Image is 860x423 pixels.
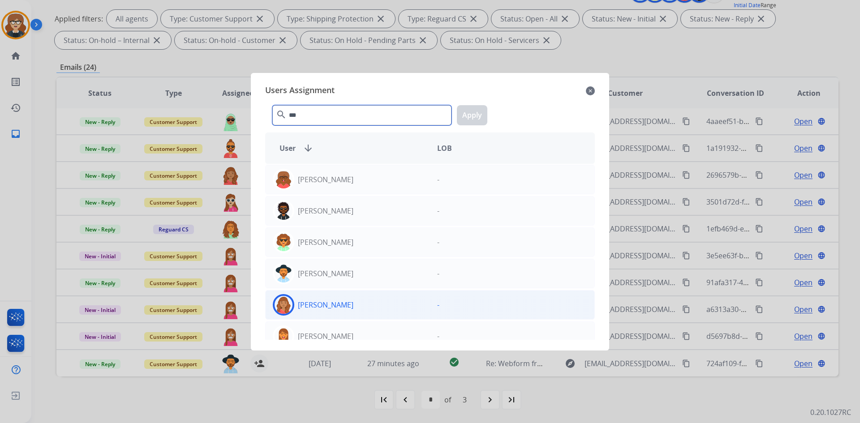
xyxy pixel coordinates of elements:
[298,237,353,248] p: [PERSON_NAME]
[437,299,439,310] p: -
[437,237,439,248] p: -
[265,84,335,98] span: Users Assignment
[437,268,439,279] p: -
[586,85,595,96] mat-icon: close
[303,143,314,154] mat-icon: arrow_downward
[437,331,439,342] p: -
[437,174,439,185] p: -
[457,105,487,125] button: Apply
[298,331,353,342] p: [PERSON_NAME]
[276,109,287,120] mat-icon: search
[298,205,353,216] p: [PERSON_NAME]
[298,174,353,185] p: [PERSON_NAME]
[298,268,353,279] p: [PERSON_NAME]
[437,143,452,154] span: LOB
[272,143,430,154] div: User
[298,299,353,310] p: [PERSON_NAME]
[437,205,439,216] p: -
